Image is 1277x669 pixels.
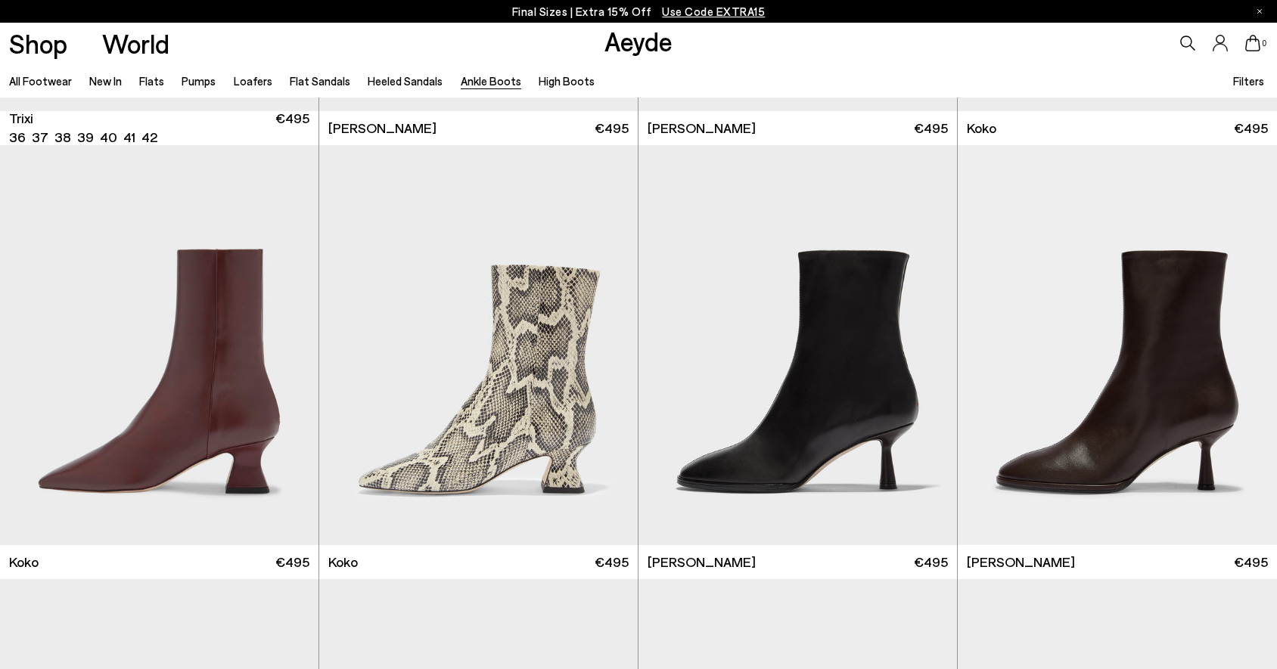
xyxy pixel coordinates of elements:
a: Pumps [182,74,216,88]
span: €495 [1234,553,1268,571]
a: New In [89,74,122,88]
a: High Boots [539,74,595,88]
span: [PERSON_NAME] [648,119,756,138]
li: 37 [32,128,48,147]
li: 36 [9,128,26,147]
li: 41 [123,128,135,147]
a: World [102,30,169,57]
ul: variant [9,128,153,147]
span: €495 [275,109,309,147]
span: Filters [1233,74,1264,88]
a: Koko €495 [319,545,638,579]
li: 40 [100,128,117,147]
span: €495 [1234,119,1268,138]
a: [PERSON_NAME] €495 [319,111,638,145]
span: [PERSON_NAME] [328,119,437,138]
a: [PERSON_NAME] €495 [638,545,957,579]
a: Koko €495 [958,111,1277,145]
span: €495 [275,553,309,571]
a: [PERSON_NAME] €495 [638,111,957,145]
span: €495 [595,119,629,138]
span: 0 [1260,39,1268,48]
span: [PERSON_NAME] [648,553,756,571]
span: Koko [967,119,996,138]
li: 42 [141,128,157,147]
span: [PERSON_NAME] [967,553,1075,571]
span: €495 [914,553,948,571]
a: Heeled Sandals [368,74,443,88]
span: Trixi [9,109,33,128]
p: Final Sizes | Extra 15% Off [512,2,766,21]
a: Aeyde [604,25,673,57]
li: 39 [77,128,94,147]
span: Navigate to /collections/ss25-final-sizes [662,5,765,18]
img: Koko Regal Heel Boots [319,145,638,545]
a: Loafers [234,74,272,88]
span: Koko [9,553,39,571]
span: €495 [595,553,629,571]
span: Koko [328,553,358,571]
span: €495 [914,119,948,138]
a: Flat Sandals [290,74,350,88]
a: Shop [9,30,67,57]
a: Ankle Boots [461,74,521,88]
a: [PERSON_NAME] €495 [958,545,1277,579]
a: 0 [1245,35,1260,51]
li: 38 [54,128,71,147]
a: All Footwear [9,74,72,88]
a: Flats [139,74,164,88]
img: Dorothy Soft Sock Boots [638,145,957,545]
img: Dorothy Soft Sock Boots [958,145,1277,545]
